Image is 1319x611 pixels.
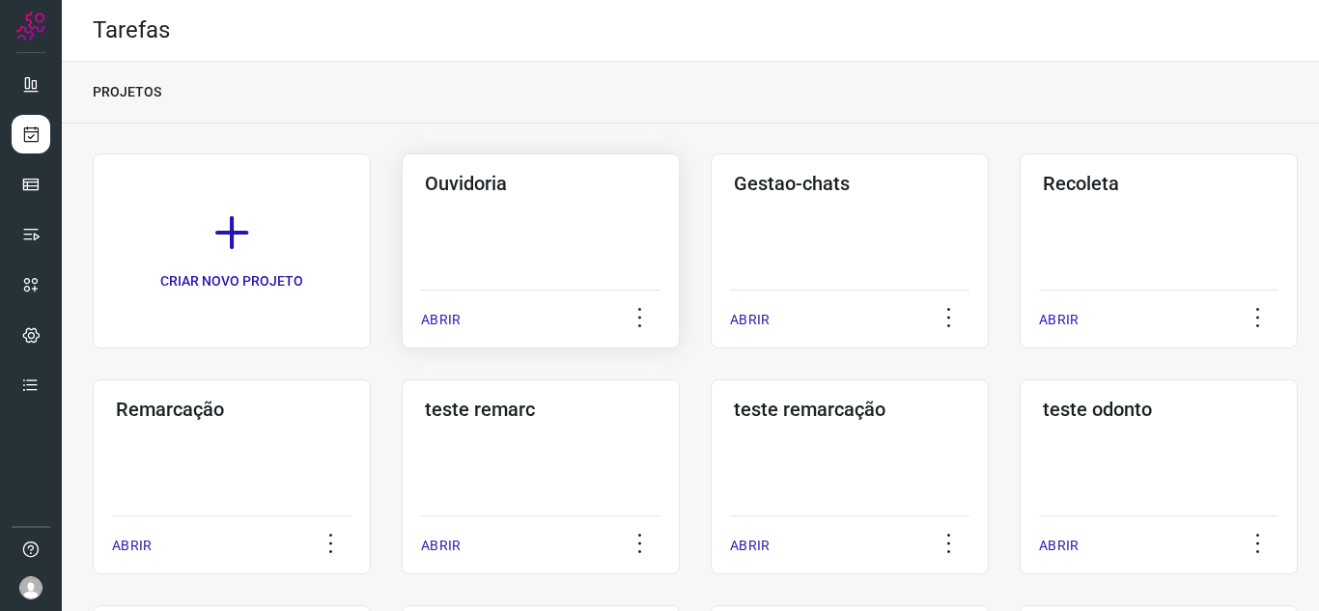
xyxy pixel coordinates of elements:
[1039,536,1079,556] p: ABRIR
[1039,310,1079,330] p: ABRIR
[160,271,303,292] p: CRIAR NOVO PROJETO
[421,536,461,556] p: ABRIR
[93,82,161,102] p: PROJETOS
[19,576,42,599] img: avatar-user-boy.jpg
[734,398,966,421] h3: teste remarcação
[425,172,657,195] h3: Ouvidoria
[93,16,170,44] h2: Tarefas
[112,536,152,556] p: ABRIR
[730,310,770,330] p: ABRIR
[730,536,770,556] p: ABRIR
[421,310,461,330] p: ABRIR
[116,398,348,421] h3: Remarcação
[1043,172,1275,195] h3: Recoleta
[734,172,966,195] h3: Gestao-chats
[425,398,657,421] h3: teste remarc
[1043,398,1275,421] h3: teste odonto
[16,12,45,41] img: Logo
